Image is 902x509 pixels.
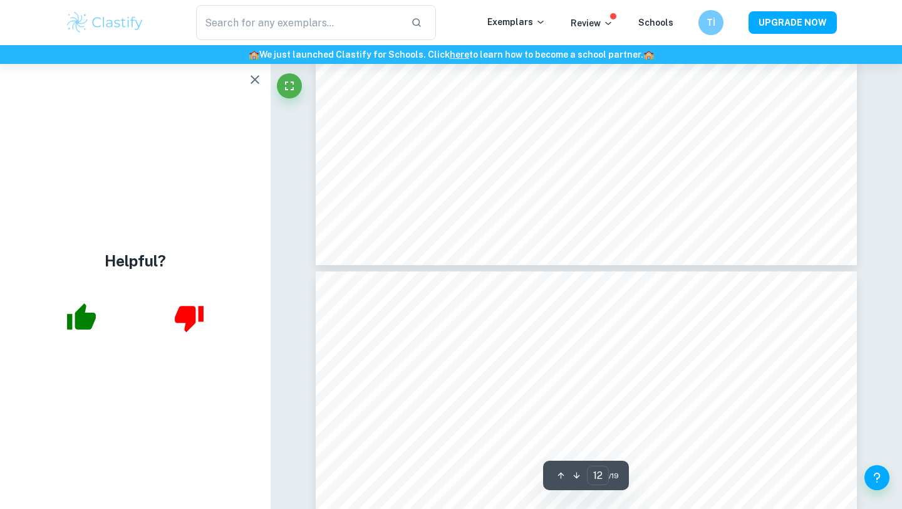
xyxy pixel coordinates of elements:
button: UPGRADE NOW [749,11,837,34]
h6: Tİ [704,16,718,29]
img: Clastify logo [65,10,145,35]
span: / 19 [609,470,619,481]
button: Tİ [698,10,723,35]
input: Search for any exemplars... [196,5,401,40]
h4: Helpful? [105,249,166,272]
p: Exemplars [487,15,546,29]
a: here [450,50,469,60]
button: Help and Feedback [864,465,889,490]
button: Fullscreen [277,73,302,98]
span: 🏫 [643,50,654,60]
p: Review [571,16,613,30]
h6: We just launched Clastify for Schools. Click to learn how to become a school partner. [3,48,899,61]
a: Schools [638,18,673,28]
span: 🏫 [249,50,259,60]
